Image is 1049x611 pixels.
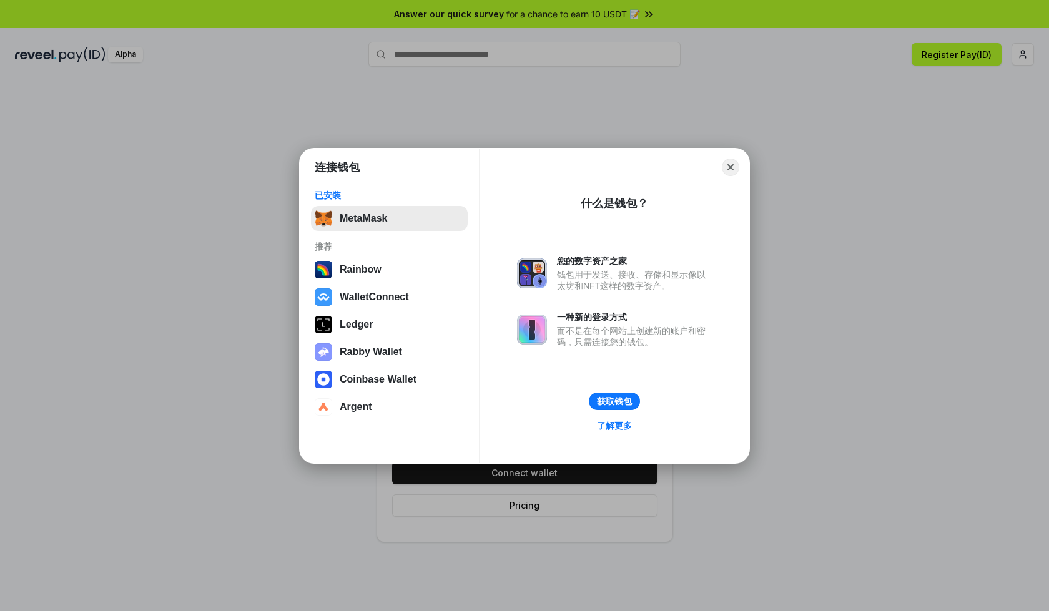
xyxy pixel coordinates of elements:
[340,374,416,385] div: Coinbase Wallet
[340,291,409,303] div: WalletConnect
[311,367,468,392] button: Coinbase Wallet
[340,213,387,224] div: MetaMask
[581,196,648,211] div: 什么是钱包？
[315,398,332,416] img: svg+xml,%3Csvg%20width%3D%2228%22%20height%3D%2228%22%20viewBox%3D%220%200%2028%2028%22%20fill%3D...
[315,210,332,227] img: svg+xml,%3Csvg%20fill%3D%22none%22%20height%3D%2233%22%20viewBox%3D%220%200%2035%2033%22%20width%...
[589,418,639,434] a: 了解更多
[315,343,332,361] img: svg+xml,%3Csvg%20xmlns%3D%22http%3A%2F%2Fwww.w3.org%2F2000%2Fsvg%22%20fill%3D%22none%22%20viewBox...
[589,393,640,410] button: 获取钱包
[315,288,332,306] img: svg+xml,%3Csvg%20width%3D%2228%22%20height%3D%2228%22%20viewBox%3D%220%200%2028%2028%22%20fill%3D...
[315,371,332,388] img: svg+xml,%3Csvg%20width%3D%2228%22%20height%3D%2228%22%20viewBox%3D%220%200%2028%2028%22%20fill%3D...
[557,269,712,291] div: 钱包用于发送、接收、存储和显示像以太坊和NFT这样的数字资产。
[311,285,468,310] button: WalletConnect
[311,340,468,364] button: Rabby Wallet
[722,159,739,176] button: Close
[315,241,464,252] div: 推荐
[311,257,468,282] button: Rainbow
[311,206,468,231] button: MetaMask
[517,258,547,288] img: svg+xml,%3Csvg%20xmlns%3D%22http%3A%2F%2Fwww.w3.org%2F2000%2Fsvg%22%20fill%3D%22none%22%20viewBox...
[557,325,712,348] div: 而不是在每个网站上创建新的账户和密码，只需连接您的钱包。
[517,315,547,345] img: svg+xml,%3Csvg%20xmlns%3D%22http%3A%2F%2Fwww.w3.org%2F2000%2Fsvg%22%20fill%3D%22none%22%20viewBox...
[340,264,382,275] div: Rainbow
[557,311,712,323] div: 一种新的登录方式
[311,394,468,419] button: Argent
[315,160,360,175] h1: 连接钱包
[315,316,332,333] img: svg+xml,%3Csvg%20xmlns%3D%22http%3A%2F%2Fwww.w3.org%2F2000%2Fsvg%22%20width%3D%2228%22%20height%3...
[315,190,464,201] div: 已安装
[340,346,402,358] div: Rabby Wallet
[315,261,332,278] img: svg+xml,%3Csvg%20width%3D%22120%22%20height%3D%22120%22%20viewBox%3D%220%200%20120%20120%22%20fil...
[340,401,372,413] div: Argent
[311,312,468,337] button: Ledger
[557,255,712,266] div: 您的数字资产之家
[597,420,632,431] div: 了解更多
[597,396,632,407] div: 获取钱包
[340,319,373,330] div: Ledger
